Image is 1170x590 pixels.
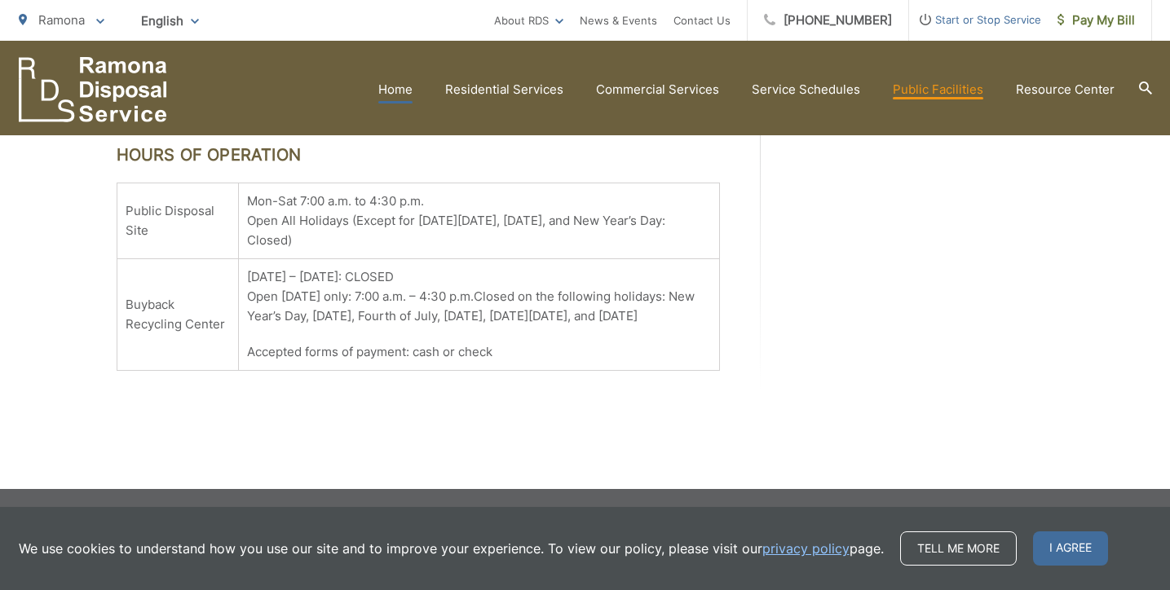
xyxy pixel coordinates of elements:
span: English [129,7,211,35]
a: privacy policy [762,539,850,558]
a: Public Facilities [893,80,983,99]
td: [DATE] – [DATE]: CLOSED Open [DATE] only: 7:00 a.m. – 4:30 p.m.Closed on the following holidays: ... [239,259,719,371]
p: Accepted forms of payment: cash or check [247,342,710,362]
a: About RDS [494,11,563,30]
td: Mon-Sat 7:00 a.m. to 4:30 p.m. Open All Holidays (Except for [DATE][DATE], [DATE], and New Year’s... [239,183,719,259]
h2: Hours of Operation [117,145,720,165]
a: Commercial Services [596,80,719,99]
a: Residential Services [445,80,563,99]
span: Ramona [38,12,85,28]
td: Buyback Recycling Center [117,259,239,371]
a: Resource Center [1016,80,1115,99]
td: Public Disposal Site [117,183,239,259]
a: Service Schedules [752,80,860,99]
span: Pay My Bill [1057,11,1135,30]
a: Contact Us [673,11,731,30]
p: We use cookies to understand how you use our site and to improve your experience. To view our pol... [19,539,884,558]
a: EDCD logo. Return to the homepage. [19,57,167,122]
a: News & Events [580,11,657,30]
a: Home [378,80,413,99]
